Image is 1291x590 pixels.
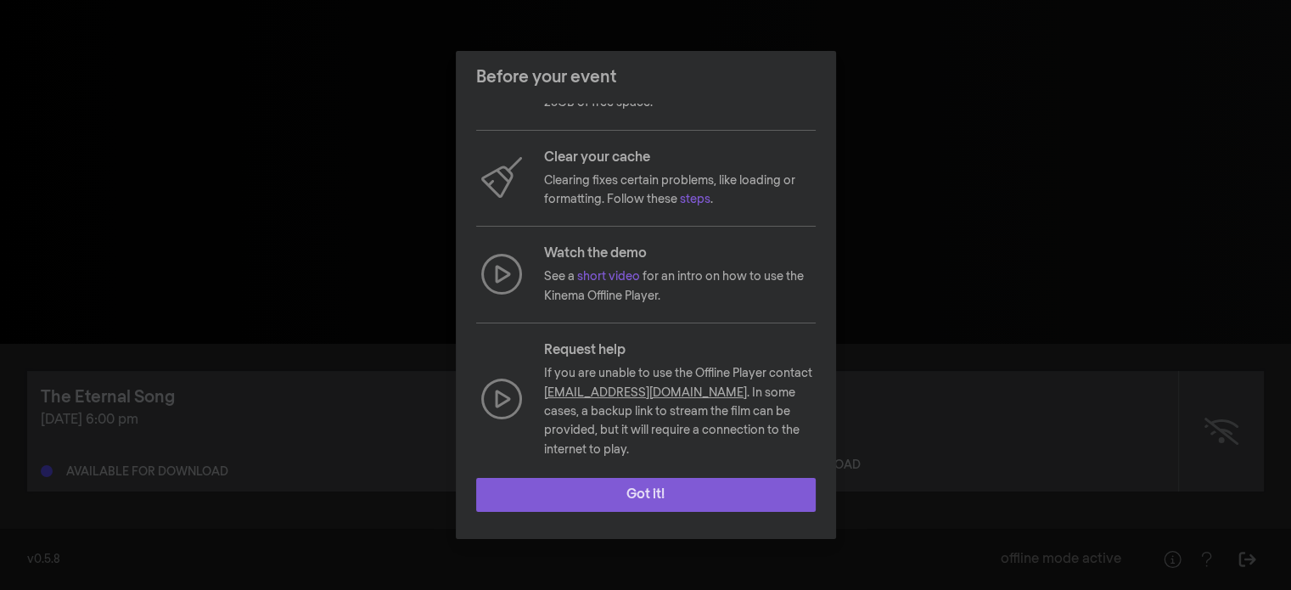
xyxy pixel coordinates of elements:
[544,171,816,210] p: Clearing fixes certain problems, like loading or formatting. Follow these .
[476,478,816,512] button: Got it!
[544,244,816,264] p: Watch the demo
[544,267,816,306] p: See a for an intro on how to use the Kinema Offline Player.
[544,364,816,459] p: If you are unable to use the Offline Player contact . In some cases, a backup link to stream the ...
[577,271,640,283] a: short video
[544,340,816,361] p: Request help
[680,194,710,205] a: steps
[456,51,836,104] header: Before your event
[544,387,747,399] a: [EMAIL_ADDRESS][DOMAIN_NAME]
[544,148,816,168] p: Clear your cache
